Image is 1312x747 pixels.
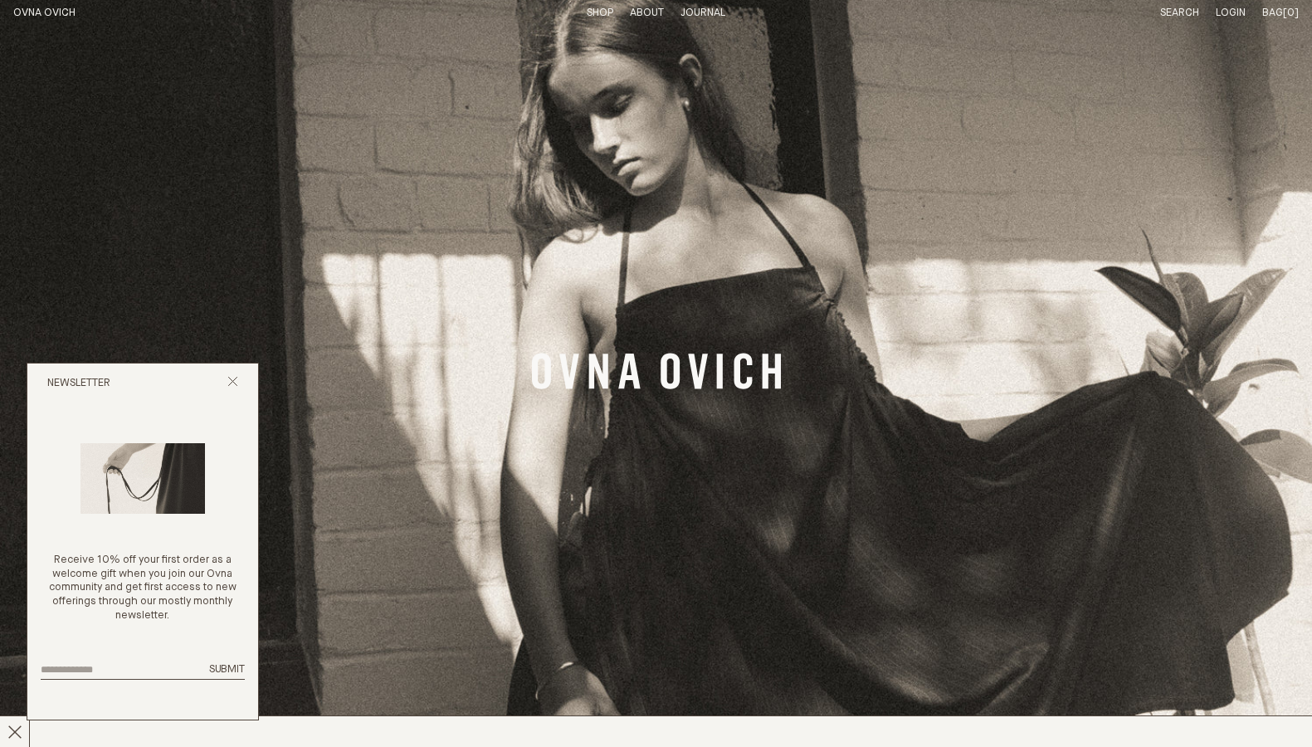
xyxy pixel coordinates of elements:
[47,377,110,391] h2: Newsletter
[1283,7,1299,18] span: [0]
[209,664,245,675] span: Submit
[630,7,664,21] summary: About
[13,7,76,18] a: Home
[209,663,245,677] button: Submit
[587,7,613,18] a: Shop
[41,554,245,623] p: Receive 10% off your first order as a welcome gift when you join our Ovna community and get first...
[227,376,238,392] button: Close popup
[1160,7,1199,18] a: Search
[532,353,781,394] a: Banner Link
[1262,7,1283,18] span: Bag
[680,7,725,18] a: Journal
[1216,7,1246,18] a: Login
